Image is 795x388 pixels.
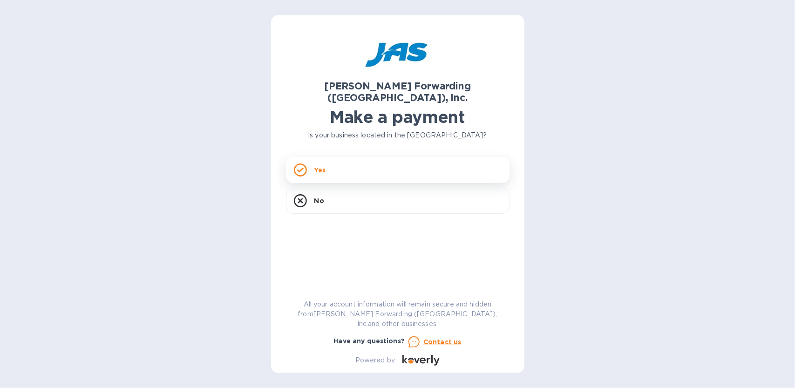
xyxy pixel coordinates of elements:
[286,107,510,127] h1: Make a payment
[286,130,510,140] p: Is your business located in the [GEOGRAPHIC_DATA]?
[355,355,395,365] p: Powered by
[324,80,471,103] b: [PERSON_NAME] Forwarding ([GEOGRAPHIC_DATA]), Inc.
[286,300,510,329] p: All your account information will remain secure and hidden from [PERSON_NAME] Forwarding ([GEOGRA...
[314,196,324,205] p: No
[423,338,462,346] u: Contact us
[334,337,405,345] b: Have any questions?
[314,165,326,175] p: Yes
